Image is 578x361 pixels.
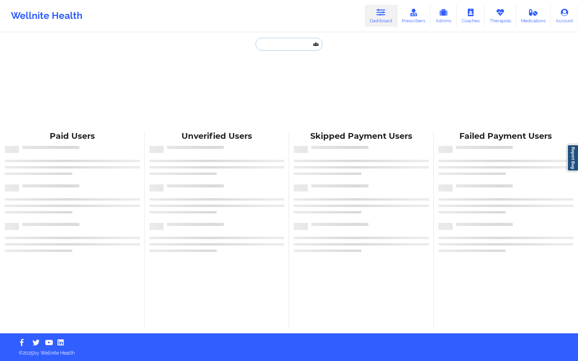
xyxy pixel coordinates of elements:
[149,131,285,141] div: Unverified Users
[430,5,457,27] a: Admins
[516,5,551,27] a: Medications
[397,5,431,27] a: Prescribers
[438,131,574,141] div: Failed Payment Users
[567,145,578,171] a: Report Bug
[5,131,140,141] div: Paid Users
[14,345,564,356] p: © 2025 by Wellnite Health
[294,131,429,141] div: Skipped Payment Users
[551,5,578,27] a: Account
[365,5,397,27] a: Dashboard
[485,5,516,27] a: Therapists
[457,5,485,27] a: Coaches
